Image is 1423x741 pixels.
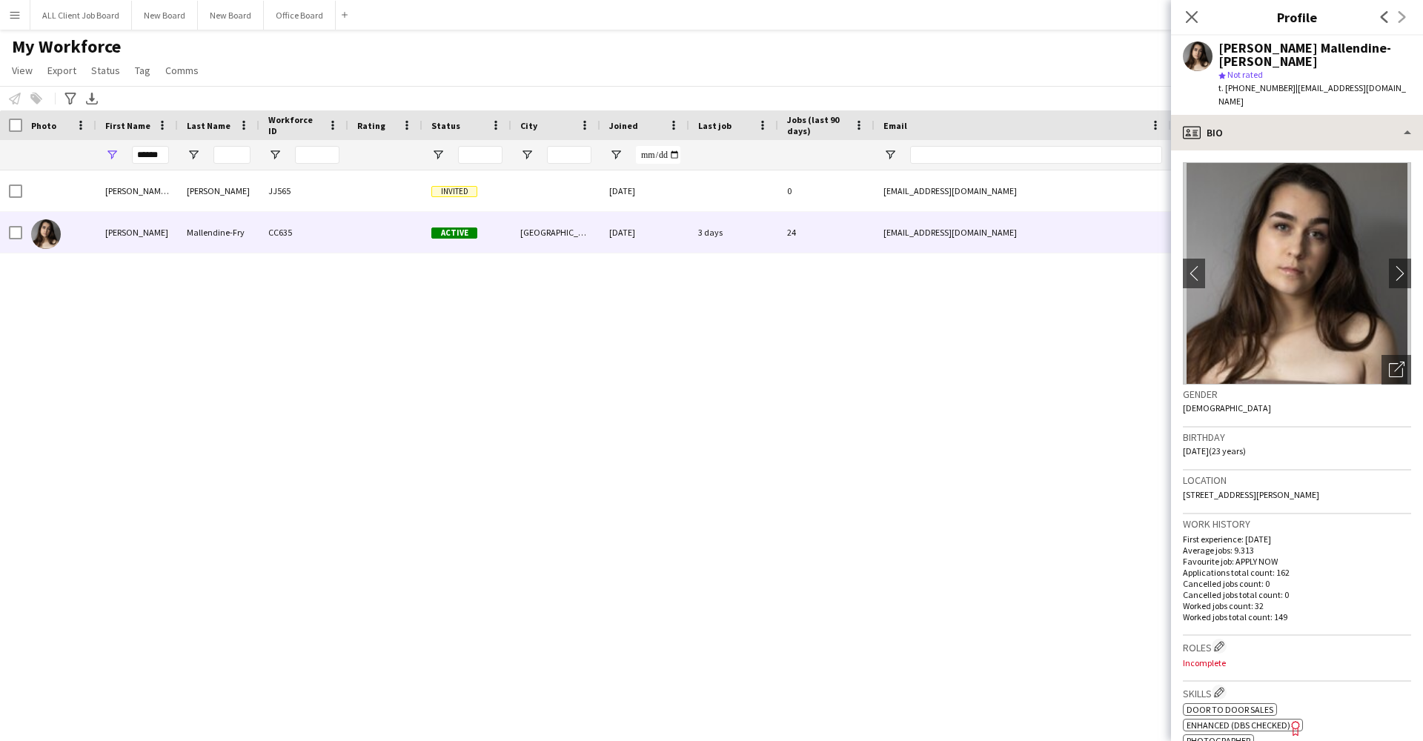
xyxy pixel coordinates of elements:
[132,146,169,164] input: First Name Filter Input
[1183,556,1411,567] p: Favourite job: APPLY NOW
[165,64,199,77] span: Comms
[159,61,205,80] a: Comms
[295,146,339,164] input: Workforce ID Filter Input
[883,148,897,162] button: Open Filter Menu
[357,120,385,131] span: Rating
[431,186,477,197] span: Invited
[910,146,1162,164] input: Email Filter Input
[42,61,82,80] a: Export
[1218,41,1411,68] div: [PERSON_NAME] Mallendine-[PERSON_NAME]
[30,1,132,30] button: ALL Client Job Board
[187,120,230,131] span: Last Name
[431,148,445,162] button: Open Filter Menu
[105,120,150,131] span: First Name
[636,146,680,164] input: Joined Filter Input
[1183,402,1271,413] span: [DEMOGRAPHIC_DATA]
[1218,82,1406,107] span: | [EMAIL_ADDRESS][DOMAIN_NAME]
[1381,355,1411,385] div: Open photos pop-in
[1183,388,1411,401] h3: Gender
[83,90,101,107] app-action-btn: Export XLSX
[47,64,76,77] span: Export
[129,61,156,80] a: Tag
[600,212,689,253] div: [DATE]
[520,148,534,162] button: Open Filter Menu
[1171,7,1423,27] h3: Profile
[1183,517,1411,531] h3: Work history
[1183,578,1411,589] p: Cancelled jobs count: 0
[1183,489,1319,500] span: [STREET_ADDRESS][PERSON_NAME]
[31,219,61,249] img: Sophia Mallendine-Fry
[132,1,198,30] button: New Board
[1183,473,1411,487] h3: Location
[96,212,178,253] div: [PERSON_NAME]
[1183,611,1411,622] p: Worked jobs total count: 149
[787,114,848,136] span: Jobs (last 90 days)
[875,170,1171,211] div: [EMAIL_ADDRESS][DOMAIN_NAME]
[1183,545,1411,556] p: Average jobs: 9.313
[431,120,460,131] span: Status
[778,170,875,211] div: 0
[259,170,348,211] div: JJ565
[1183,685,1411,700] h3: Skills
[547,146,591,164] input: City Filter Input
[511,212,600,253] div: [GEOGRAPHIC_DATA]
[105,148,119,162] button: Open Filter Menu
[609,148,623,162] button: Open Filter Menu
[187,148,200,162] button: Open Filter Menu
[431,227,477,239] span: Active
[1227,69,1263,80] span: Not rated
[1183,657,1411,668] p: Incomplete
[6,61,39,80] a: View
[62,90,79,107] app-action-btn: Advanced filters
[698,120,732,131] span: Last job
[1183,162,1411,385] img: Crew avatar or photo
[1183,445,1246,456] span: [DATE] (23 years)
[12,36,121,58] span: My Workforce
[178,212,259,253] div: Mallendine-Fry
[213,146,251,164] input: Last Name Filter Input
[1183,534,1411,545] p: First experience: [DATE]
[31,120,56,131] span: Photo
[1183,567,1411,578] p: Applications total count: 162
[883,120,907,131] span: Email
[1183,589,1411,600] p: Cancelled jobs total count: 0
[1183,431,1411,444] h3: Birthday
[1171,115,1423,150] div: Bio
[1183,600,1411,611] p: Worked jobs count: 32
[778,212,875,253] div: 24
[689,212,778,253] div: 3 days
[12,64,33,77] span: View
[268,148,282,162] button: Open Filter Menu
[520,120,537,131] span: City
[259,212,348,253] div: CC635
[1183,639,1411,654] h3: Roles
[178,170,259,211] div: [PERSON_NAME]
[264,1,336,30] button: Office Board
[85,61,126,80] a: Status
[875,212,1171,253] div: [EMAIL_ADDRESS][DOMAIN_NAME]
[609,120,638,131] span: Joined
[600,170,689,211] div: [DATE]
[1218,82,1296,93] span: t. [PHONE_NUMBER]
[135,64,150,77] span: Tag
[1187,720,1290,731] span: Enhanced (DBS Checked)
[1187,704,1273,715] span: Door to door sales
[96,170,178,211] div: [PERSON_NAME] [PERSON_NAME]
[268,114,322,136] span: Workforce ID
[198,1,264,30] button: New Board
[91,64,120,77] span: Status
[458,146,502,164] input: Status Filter Input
